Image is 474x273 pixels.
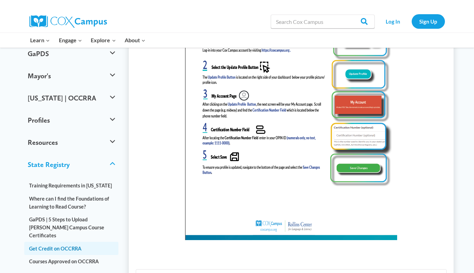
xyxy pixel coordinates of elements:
button: State Registry [24,153,119,176]
a: Log In [378,14,408,28]
button: Profiles [24,109,119,131]
button: GaPDS [24,43,119,65]
img: Cox Campus [29,15,107,28]
input: Search Cox Campus [271,15,375,28]
a: Sign Up [412,14,445,28]
nav: Secondary Navigation [378,14,445,28]
nav: Primary Navigation [26,33,150,47]
button: Child menu of Engage [54,33,87,47]
a: GaPDS | 5 Steps to Upload [PERSON_NAME] Campus Course Certificates [24,213,119,242]
button: Child menu of Learn [26,33,55,47]
button: Child menu of About [120,33,150,47]
a: Get Credit on OCCRRA [24,242,119,255]
button: [US_STATE] | OCCRRA [24,87,119,109]
a: Courses Approved on OCCRRA [24,255,119,268]
button: Resources [24,131,119,153]
a: Where can I find the Foundations of Learning to Read Course? [24,192,119,213]
a: Training Requirements in [US_STATE] [24,179,119,192]
button: Child menu of Explore [87,33,120,47]
button: Mayor's [24,65,119,87]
